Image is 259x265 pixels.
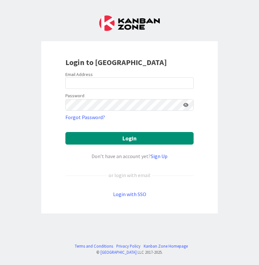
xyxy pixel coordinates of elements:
[99,15,160,31] img: Kanban Zone
[65,57,167,67] b: Login to [GEOGRAPHIC_DATA]
[101,250,137,255] a: [GEOGRAPHIC_DATA]
[116,243,140,249] a: Privacy Policy
[72,249,188,255] div: © LLC 2017- 2025 .
[65,152,194,160] div: Don’t have an account yet?
[65,92,84,99] label: Password
[75,243,113,249] a: Terms and Conditions
[65,71,93,77] label: Email Address
[151,153,168,159] a: Sign Up
[65,132,194,145] button: Login
[144,243,188,249] a: Kanban Zone Homepage
[65,113,105,121] a: Forgot Password?
[107,171,152,179] div: or login with email
[113,191,146,197] a: Login with SSO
